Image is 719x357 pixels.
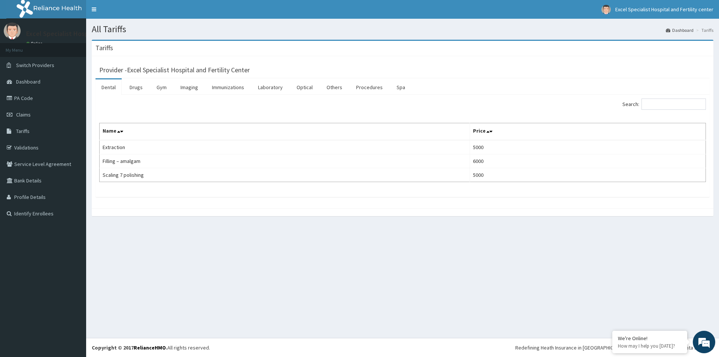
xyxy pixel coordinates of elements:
span: Switch Providers [16,62,54,69]
a: Others [321,79,348,95]
span: Claims [16,111,31,118]
a: Dental [95,79,122,95]
a: Imaging [175,79,204,95]
td: 6000 [470,154,706,168]
a: Optical [291,79,319,95]
td: Extraction [100,140,470,154]
td: 5000 [470,168,706,182]
div: Redefining Heath Insurance in [GEOGRAPHIC_DATA] using Telemedicine and Data Science! [515,344,713,351]
th: Name [100,123,470,140]
h3: Tariffs [95,45,113,51]
a: Procedures [350,79,389,95]
input: Search: [641,99,706,110]
h1: All Tariffs [92,24,713,34]
a: Gym [151,79,173,95]
a: Immunizations [206,79,250,95]
a: Laboratory [252,79,289,95]
a: RelianceHMO [134,344,166,351]
a: Online [26,41,44,46]
span: Excel Specialist Hospital and Fertility center [615,6,713,13]
img: User Image [601,5,611,14]
td: Scaling 7 polishing [100,168,470,182]
td: 5000 [470,140,706,154]
a: Spa [391,79,411,95]
a: Drugs [124,79,149,95]
span: Tariffs [16,128,30,134]
li: Tariffs [694,27,713,33]
footer: All rights reserved. [86,338,719,357]
p: How may I help you today? [618,343,682,349]
img: User Image [4,22,21,39]
th: Price [470,123,706,140]
td: Filling – amalgam [100,154,470,168]
strong: Copyright © 2017 . [92,344,167,351]
a: Dashboard [666,27,694,33]
span: Dashboard [16,78,40,85]
label: Search: [622,99,706,110]
div: We're Online! [618,335,682,342]
h3: Provider - Excel Specialist Hospital and Fertility Center [99,67,250,73]
p: Excel Specialist Hospital and Fertility center [26,30,157,37]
